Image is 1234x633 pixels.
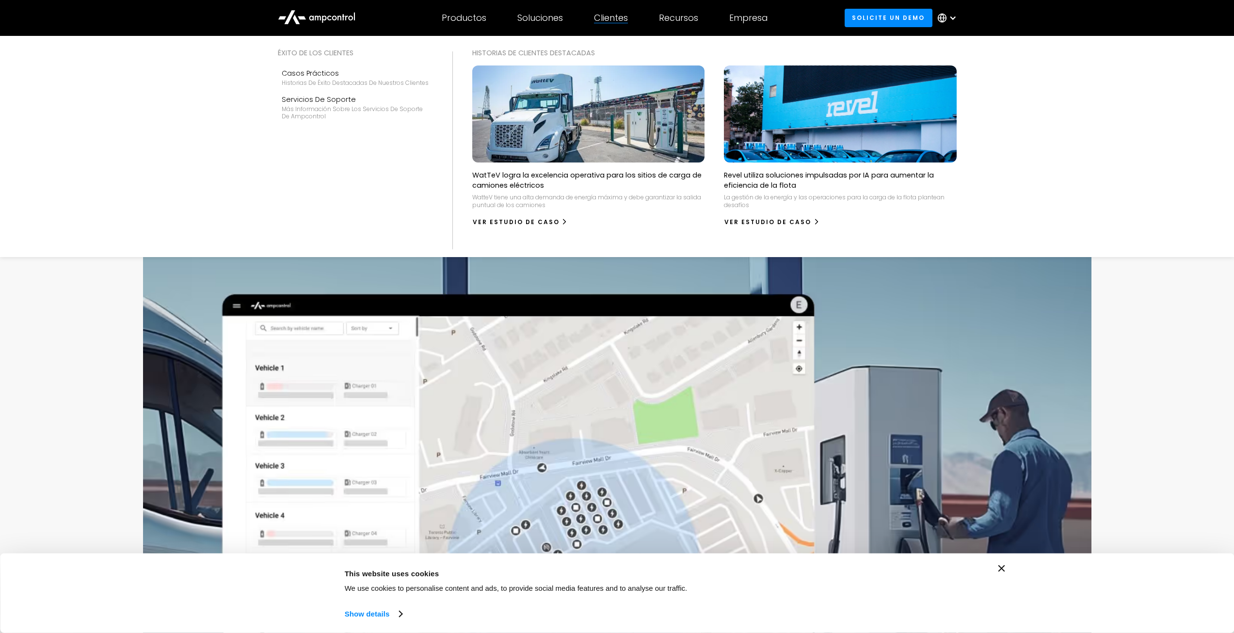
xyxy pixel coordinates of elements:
a: Casos prácticosHistorias de éxito destacadas de nuestros clientes [278,64,433,90]
p: WatteV tiene una alta demanda de energía máxima y debe garantizar la salida puntual de los camiones [472,194,705,209]
div: Ver estudio de caso [724,218,811,227]
div: Productos [442,13,486,23]
div: Soluciones [517,13,563,23]
p: Revel utiliza soluciones impulsadas por IA para aumentar la eficiencia de la flota [724,170,957,190]
div: Ver estudio de caso [473,218,560,227]
div: Casos prácticos [282,68,429,79]
a: Ver estudio de caso [724,214,820,230]
div: Empresa [729,13,768,23]
p: WatTeV logra la excelencia operativa para los sitios de carga de camiones eléctricos [472,170,705,190]
div: This website uses cookies [345,568,820,579]
button: Close banner [998,565,1005,572]
div: Más información sobre los servicios de soporte de Ampcontrol [282,105,429,120]
a: Ver estudio de caso [472,214,568,230]
div: Historias de clientes destacadas [472,48,957,58]
span: We use cookies to personalise content and ads, to provide social media features and to analyse ou... [345,584,688,592]
a: Servicios de soporteMás información sobre los servicios de soporte de Ampcontrol [278,90,433,124]
div: Clientes [594,13,628,23]
p: La gestión de la energía y las operaciones para la carga de la flota plantean desafíos [724,194,957,209]
div: Recursos [659,13,698,23]
a: Solicite un demo [845,9,932,27]
div: Éxito de los clientes [278,48,433,58]
button: Okay [842,565,980,593]
div: Servicios de soporte [282,94,429,105]
div: Historias de éxito destacadas de nuestros clientes [282,79,429,87]
a: Show details [345,607,402,621]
